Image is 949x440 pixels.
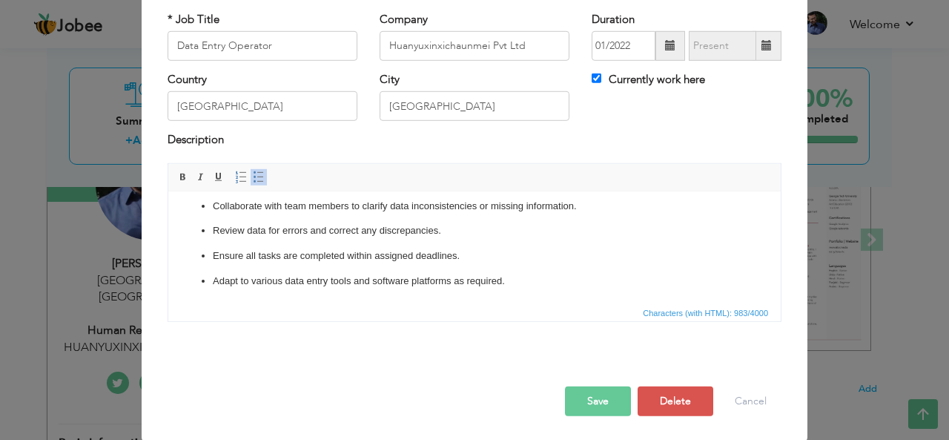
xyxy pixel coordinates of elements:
[380,72,400,88] label: City
[211,169,227,185] a: Underline
[592,11,635,27] label: Duration
[689,31,756,61] input: Present
[592,72,705,88] label: Currently work here
[565,387,631,416] button: Save
[640,306,771,320] span: Characters (with HTML): 983/4000
[168,192,781,303] iframe: Rich Text Editor, workEditor
[233,169,249,185] a: Insert/Remove Numbered List
[720,387,781,416] button: Cancel
[640,306,773,320] div: Statistics
[175,169,191,185] a: Bold
[592,31,655,61] input: From
[251,169,267,185] a: Insert/Remove Bulleted List
[592,73,601,83] input: Currently work here
[638,387,713,416] button: Delete
[380,11,428,27] label: Company
[193,169,209,185] a: Italic
[168,11,219,27] label: * Job Title
[168,72,207,88] label: Country
[168,132,224,148] label: Description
